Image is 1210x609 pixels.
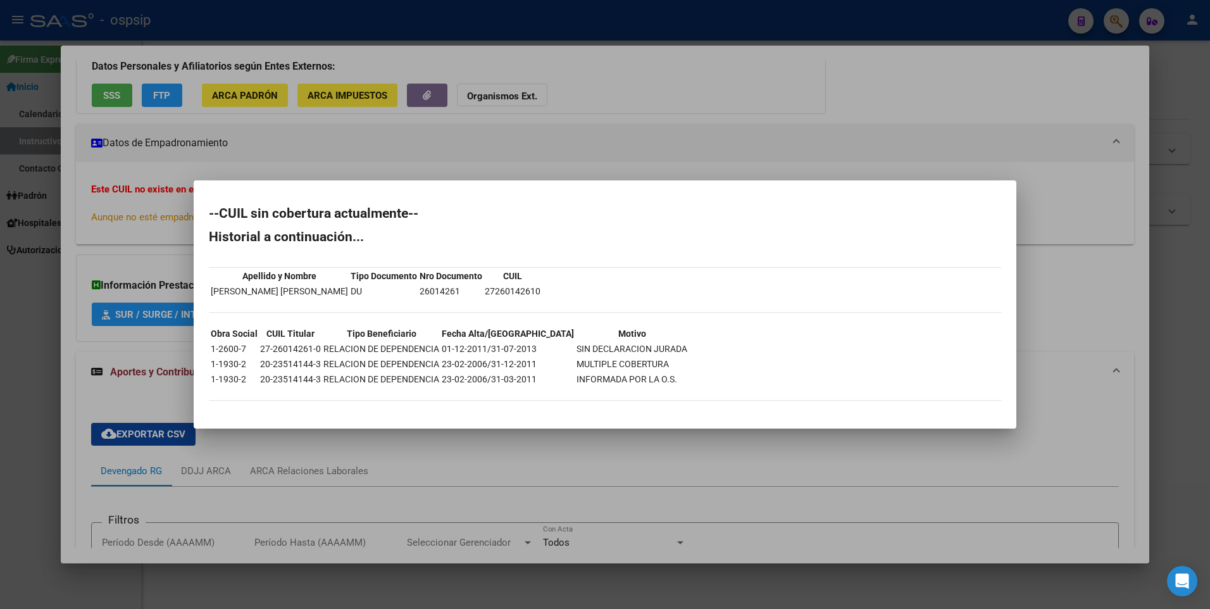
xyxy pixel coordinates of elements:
[350,269,418,283] th: Tipo Documento
[259,372,321,386] td: 20-23514144-3
[323,342,440,356] td: RELACION DE DEPENDENCIA
[323,327,440,341] th: Tipo Beneficiario
[259,357,321,371] td: 20-23514144-3
[441,372,575,386] td: 23-02-2006/31-03-2011
[210,372,258,386] td: 1-1930-2
[576,342,688,356] td: SIN DECLARACION JURADA
[419,269,483,283] th: Nro Documento
[441,357,575,371] td: 23-02-2006/31-12-2011
[259,342,321,356] td: 27-26014261-0
[484,284,541,298] td: 27260142610
[419,284,483,298] td: 26014261
[259,327,321,341] th: CUIL Titular
[484,269,541,283] th: CUIL
[576,357,688,371] td: MULTIPLE COBERTURA
[350,284,418,298] td: DU
[1167,566,1197,596] div: Open Intercom Messenger
[210,269,349,283] th: Apellido y Nombre
[210,327,258,341] th: Obra Social
[210,284,349,298] td: [PERSON_NAME] [PERSON_NAME]
[323,372,440,386] td: RELACION DE DEPENDENCIA
[209,230,1001,243] h2: Historial a continuación...
[209,207,1001,220] h2: --CUIL sin cobertura actualmente--
[210,342,258,356] td: 1-2600-7
[323,357,440,371] td: RELACION DE DEPENDENCIA
[441,342,575,356] td: 01-12-2011/31-07-2013
[441,327,575,341] th: Fecha Alta/[GEOGRAPHIC_DATA]
[576,372,688,386] td: INFORMADA POR LA O.S.
[576,327,688,341] th: Motivo
[210,357,258,371] td: 1-1930-2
